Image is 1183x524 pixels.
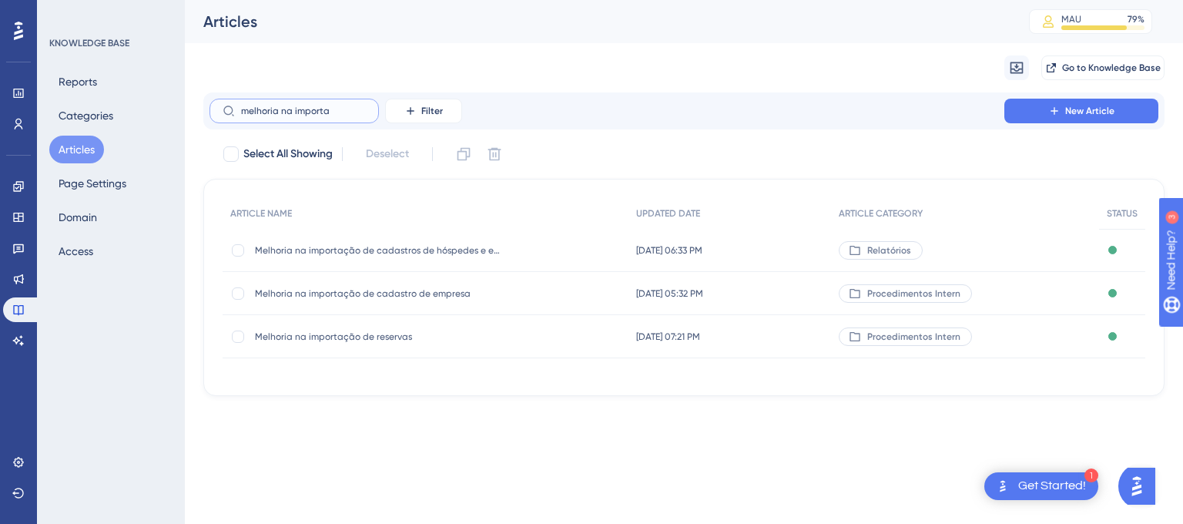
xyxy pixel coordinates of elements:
div: Get Started! [1018,478,1086,495]
span: [DATE] 07:21 PM [636,331,700,343]
button: New Article [1004,99,1158,123]
span: Deselect [366,145,409,163]
span: Go to Knowledge Base [1062,62,1161,74]
iframe: UserGuiding AI Assistant Launcher [1118,463,1165,509]
span: UPDATED DATE [636,207,700,220]
div: 1 [1084,469,1098,482]
span: [DATE] 06:33 PM [636,244,702,257]
div: 3 [107,8,112,20]
button: Page Settings [49,170,136,197]
img: launcher-image-alternative-text [994,477,1012,495]
span: ARTICLE CATEGORY [839,207,923,220]
span: ARTICLE NAME [230,207,292,220]
button: Reports [49,68,106,96]
span: Need Help? [36,4,96,22]
span: Procedimentos Intern [867,331,960,343]
span: New Article [1065,105,1114,117]
input: Search [241,106,366,116]
div: KNOWLEDGE BASE [49,37,129,49]
button: Deselect [352,140,423,168]
button: Articles [49,136,104,163]
button: Access [49,237,102,265]
button: Filter [385,99,462,123]
div: Articles [203,11,990,32]
span: Procedimentos Intern [867,287,960,300]
button: Go to Knowledge Base [1041,55,1165,80]
button: Domain [49,203,106,231]
span: Select All Showing [243,145,333,163]
span: STATUS [1107,207,1138,220]
div: MAU [1061,13,1081,25]
button: Categories [49,102,122,129]
span: Melhoria na importação de reservas [255,331,501,343]
div: Open Get Started! checklist, remaining modules: 1 [984,472,1098,500]
span: Melhoria na importação de cadastro de empresa [255,287,501,300]
span: Relatórios [867,244,911,257]
span: [DATE] 05:32 PM [636,287,703,300]
div: 79 % [1128,13,1144,25]
span: Filter [421,105,443,117]
span: Melhoria na importação de cadastros de hóspedes e empresas [255,244,501,257]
